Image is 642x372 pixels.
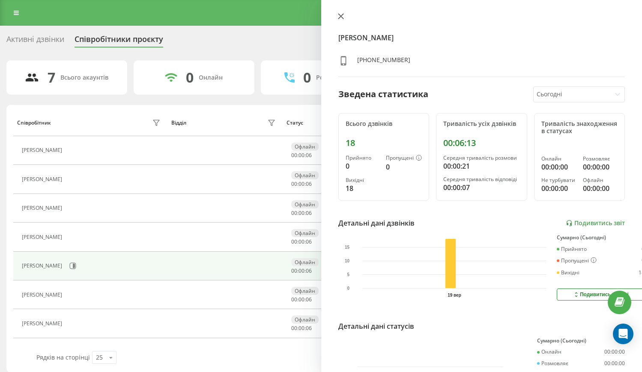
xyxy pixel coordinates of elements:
[48,69,55,86] div: 7
[566,220,625,227] a: Подивитись звіт
[557,246,587,252] div: Прийнято
[291,297,312,303] div: : :
[22,147,64,153] div: [PERSON_NAME]
[583,162,618,172] div: 00:00:00
[604,349,625,355] div: 00:00:00
[291,258,319,266] div: Офлайн
[291,325,312,331] div: : :
[537,360,568,366] div: Розмовляє
[345,245,350,250] text: 15
[346,177,379,183] div: Вихідні
[306,238,312,245] span: 06
[346,155,379,161] div: Прийнято
[60,74,108,81] div: Всього акаунтів
[291,268,312,274] div: : :
[583,177,618,183] div: Офлайн
[17,120,51,126] div: Співробітник
[443,120,520,128] div: Тривалість усіх дзвінків
[338,218,415,228] div: Детальні дані дзвінків
[299,267,305,274] span: 00
[287,120,303,126] div: Статус
[306,209,312,217] span: 06
[316,74,358,81] div: Розмовляють
[186,69,194,86] div: 0
[443,176,520,182] div: Середня тривалість відповіді
[604,360,625,366] div: 00:00:00
[573,291,629,298] div: Подивитись деталі
[346,183,379,193] div: 18
[345,259,350,263] text: 10
[291,315,319,324] div: Офлайн
[199,74,223,81] div: Онлайн
[22,263,64,269] div: [PERSON_NAME]
[291,180,297,187] span: 00
[541,183,576,193] div: 00:00:00
[22,292,64,298] div: [PERSON_NAME]
[557,257,597,264] div: Пропущені
[22,176,64,182] div: [PERSON_NAME]
[291,287,319,295] div: Офлайн
[346,120,422,128] div: Всього дзвінків
[306,267,312,274] span: 06
[583,156,618,162] div: Розмовляє
[291,143,319,151] div: Офлайн
[291,210,312,216] div: : :
[541,156,576,162] div: Онлайн
[443,155,520,161] div: Середня тривалість розмови
[347,286,349,291] text: 0
[291,267,297,274] span: 00
[537,338,625,344] div: Сумарно (Сьогодні)
[443,138,520,148] div: 00:06:13
[541,162,576,172] div: 00:00:00
[6,35,64,48] div: Активні дзвінки
[22,234,64,240] div: [PERSON_NAME]
[306,296,312,303] span: 06
[36,353,90,361] span: Рядків на сторінці
[96,353,103,362] div: 25
[299,152,305,159] span: 00
[443,182,520,193] div: 00:00:07
[306,180,312,187] span: 06
[306,152,312,159] span: 06
[386,155,422,162] div: Пропущені
[303,69,311,86] div: 0
[613,324,633,344] div: Open Intercom Messenger
[291,152,297,159] span: 00
[291,209,297,217] span: 00
[357,56,410,68] div: [PHONE_NUMBER]
[75,35,163,48] div: Співробітники проєкту
[346,161,379,171] div: 0
[299,180,305,187] span: 00
[171,120,186,126] div: Відділ
[338,33,625,43] h4: [PERSON_NAME]
[338,321,414,331] div: Детальні дані статусів
[541,177,576,183] div: Не турбувати
[448,293,461,298] text: 19 вер
[306,324,312,332] span: 06
[291,181,312,187] div: : :
[541,120,618,135] div: Тривалість знаходження в статусах
[338,88,428,101] div: Зведена статистика
[291,296,297,303] span: 00
[291,238,297,245] span: 00
[291,152,312,158] div: : :
[291,229,319,237] div: Офлайн
[291,239,312,245] div: : :
[299,324,305,332] span: 00
[443,161,520,171] div: 00:00:21
[346,138,422,148] div: 18
[299,296,305,303] span: 00
[291,200,319,208] div: Офлайн
[22,205,64,211] div: [PERSON_NAME]
[299,209,305,217] span: 00
[386,162,422,172] div: 0
[583,183,618,193] div: 00:00:00
[22,321,64,327] div: [PERSON_NAME]
[347,272,349,277] text: 5
[299,238,305,245] span: 00
[291,171,319,179] div: Офлайн
[557,270,579,276] div: Вихідні
[537,349,561,355] div: Онлайн
[291,324,297,332] span: 00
